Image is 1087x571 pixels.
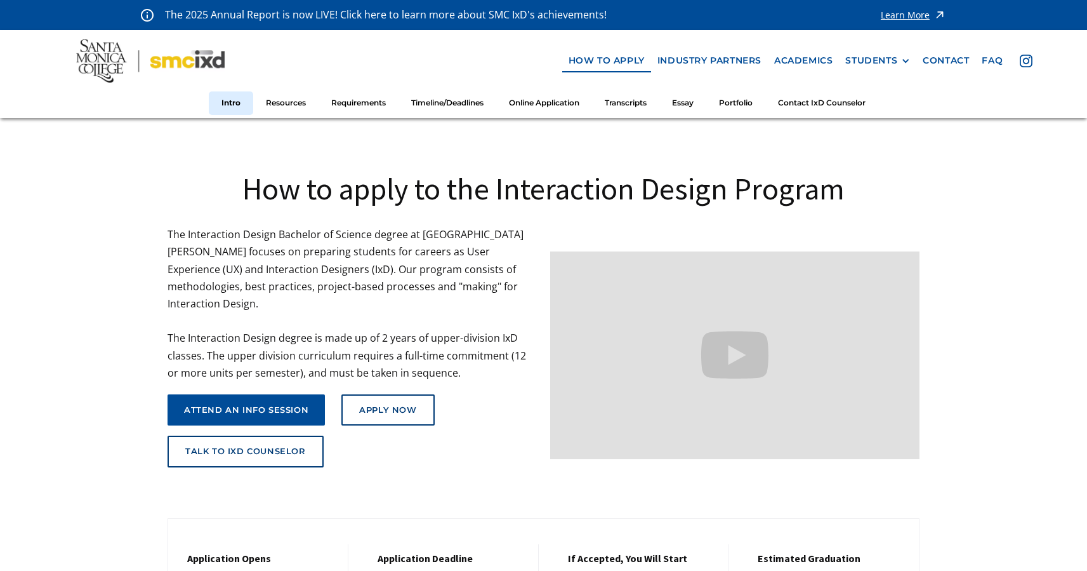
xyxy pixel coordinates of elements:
h1: How to apply to the Interaction Design Program [168,169,919,208]
a: Apply Now [341,394,434,426]
h5: estimated graduation [758,553,906,565]
a: Learn More [881,6,946,24]
h5: If Accepted, You Will Start [568,553,716,565]
div: attend an info session [184,405,308,415]
a: Contact IxD Counselor [765,91,878,115]
div: STUDENTS [845,55,897,66]
h5: Application Deadline [378,553,525,565]
img: icon - instagram [1020,55,1032,67]
a: faq [975,49,1009,72]
div: STUDENTS [845,55,910,66]
a: Intro [209,91,253,115]
p: The Interaction Design Bachelor of Science degree at [GEOGRAPHIC_DATA][PERSON_NAME] focuses on pr... [168,226,537,382]
img: icon - arrow - alert [933,6,946,24]
a: Essay [659,91,706,115]
div: Learn More [881,11,930,20]
a: Requirements [319,91,399,115]
h5: Application Opens [187,553,335,565]
a: talk to ixd counselor [168,436,324,467]
a: attend an info session [168,394,325,426]
div: talk to ixd counselor [185,447,306,457]
img: icon - information - alert [141,8,154,22]
a: industry partners [651,49,768,72]
div: Apply Now [359,405,416,415]
a: how to apply [562,49,651,72]
a: Academics [768,49,839,72]
a: Resources [253,91,319,115]
a: contact [916,49,975,72]
a: Transcripts [592,91,659,115]
a: Online Application [496,91,592,115]
a: Timeline/Deadlines [399,91,496,115]
iframe: Design your future with a Bachelor's Degree in Interaction Design from Santa Monica College [550,252,920,459]
img: Santa Monica College - SMC IxD logo [76,39,225,83]
a: Portfolio [706,91,765,115]
p: The 2025 Annual Report is now LIVE! Click here to learn more about SMC IxD's achievements! [165,6,608,24]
